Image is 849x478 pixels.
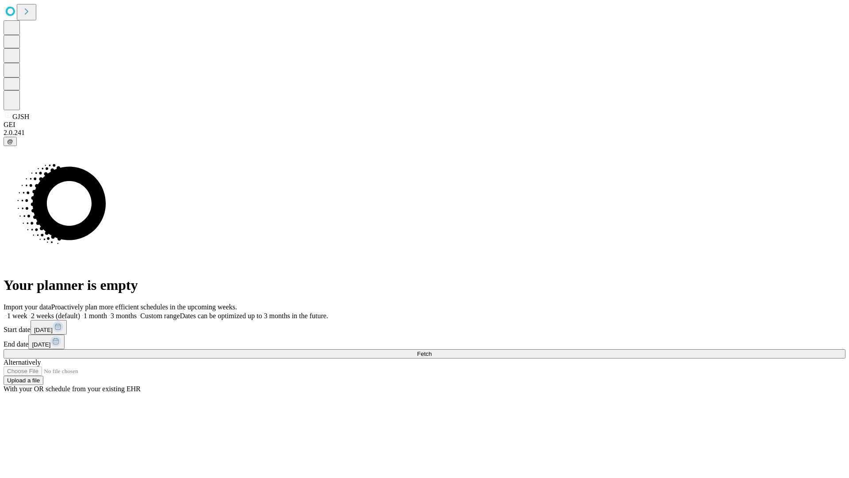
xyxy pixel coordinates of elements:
span: GJSH [12,113,29,120]
div: End date [4,335,845,349]
button: [DATE] [28,335,65,349]
div: GEI [4,121,845,129]
span: Dates can be optimized up to 3 months in the future. [180,312,328,320]
span: @ [7,138,13,145]
div: 2.0.241 [4,129,845,137]
button: [DATE] [31,320,67,335]
button: @ [4,137,17,146]
div: Start date [4,320,845,335]
span: Proactively plan more efficient schedules in the upcoming weeks. [51,303,237,311]
span: Alternatively [4,358,41,366]
button: Fetch [4,349,845,358]
span: With your OR schedule from your existing EHR [4,385,141,393]
span: Custom range [140,312,180,320]
button: Upload a file [4,376,43,385]
span: 1 week [7,312,27,320]
span: [DATE] [32,341,50,348]
span: Import your data [4,303,51,311]
span: 1 month [84,312,107,320]
span: Fetch [417,351,432,357]
span: [DATE] [34,327,53,333]
span: 3 months [111,312,137,320]
h1: Your planner is empty [4,277,845,293]
span: 2 weeks (default) [31,312,80,320]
